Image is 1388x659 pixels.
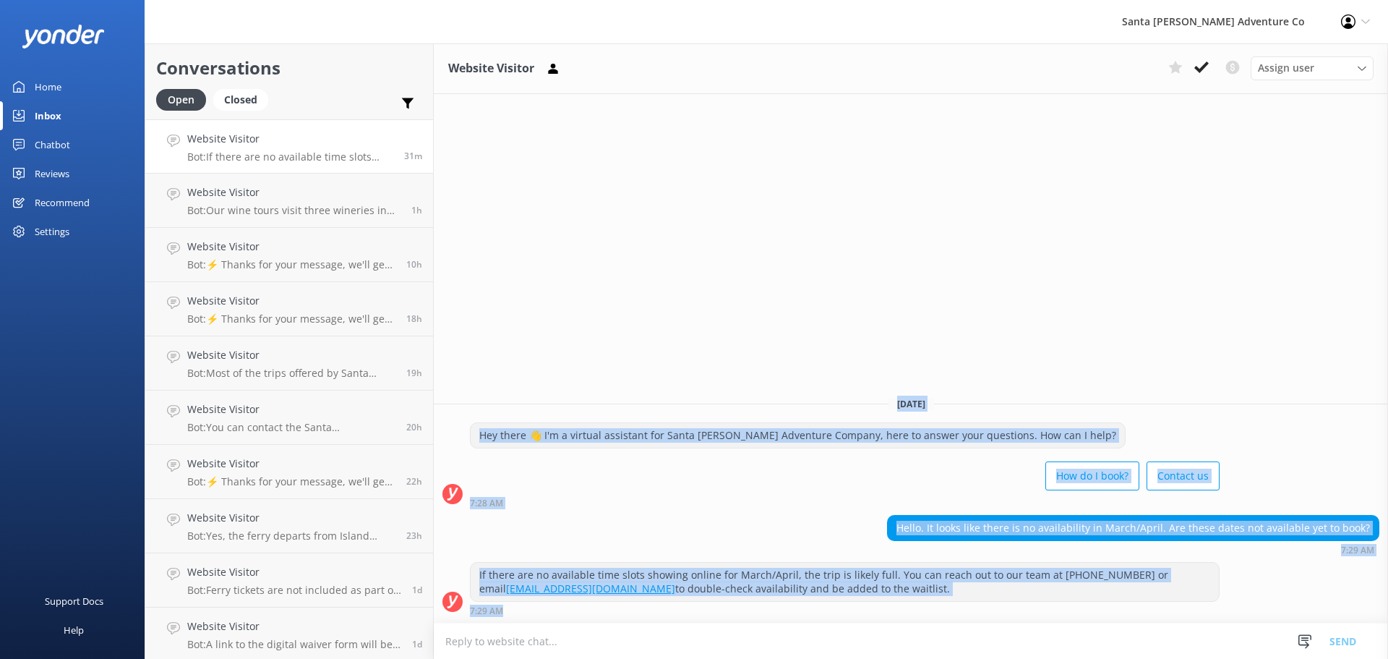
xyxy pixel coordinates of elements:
[406,313,422,325] span: Oct 12 2025 01:35pm (UTC -07:00) America/Tijuana
[406,367,422,379] span: Oct 12 2025 12:04pm (UTC -07:00) America/Tijuana
[35,130,70,159] div: Chatbot
[22,25,105,48] img: yonder-white-logo.png
[187,618,401,634] h4: Website Visitor
[187,293,395,309] h4: Website Visitor
[35,188,90,217] div: Recommend
[156,89,206,111] div: Open
[471,423,1125,448] div: Hey there 👋 I'm a virtual assistant for Santa [PERSON_NAME] Adventure Company, here to answer you...
[404,150,422,162] span: Oct 13 2025 07:29am (UTC -07:00) America/Tijuana
[145,445,433,499] a: Website VisitorBot:⚡ Thanks for your message, we'll get back to you as soon as we can. You're als...
[187,401,395,417] h4: Website Visitor
[145,553,433,608] a: Website VisitorBot:Ferry tickets are not included as part of our tours, but you can add them duri...
[156,54,422,82] h2: Conversations
[35,72,61,101] div: Home
[213,89,268,111] div: Closed
[887,545,1379,555] div: Oct 13 2025 07:29am (UTC -07:00) America/Tijuana
[145,499,433,553] a: Website VisitorBot:Yes, the ferry departs from Island Packers in the [GEOGRAPHIC_DATA]. The addre...
[187,184,400,200] h4: Website Visitor
[187,131,393,147] h4: Website Visitor
[470,607,503,616] strong: 7:29 AM
[35,217,69,246] div: Settings
[448,59,534,78] h3: Website Visitor
[411,204,422,216] span: Oct 13 2025 06:06am (UTC -07:00) America/Tijuana
[213,91,275,107] a: Closed
[1258,60,1314,76] span: Assign user
[187,367,395,380] p: Bot: Most of the trips offered by Santa [PERSON_NAME] Adventure Company are suitable for beginner...
[406,258,422,271] span: Oct 12 2025 09:53pm (UTC -07:00) America/Tijuana
[145,391,433,445] a: Website VisitorBot:You can contact the Santa [PERSON_NAME] Adventure Co. team at [PHONE_NUMBER], ...
[187,421,395,434] p: Bot: You can contact the Santa [PERSON_NAME] Adventure Co. team at [PHONE_NUMBER], or by emailing...
[1147,462,1220,490] button: Contact us
[187,510,395,526] h4: Website Visitor
[1341,546,1374,555] strong: 7:29 AM
[156,91,213,107] a: Open
[470,498,1220,508] div: Oct 13 2025 07:28am (UTC -07:00) America/Tijuana
[187,347,395,363] h4: Website Visitor
[470,499,503,508] strong: 7:28 AM
[45,587,103,616] div: Support Docs
[187,584,401,597] p: Bot: Ferry tickets are not included as part of our tours, but you can add them during checkout wh...
[506,582,675,595] a: [EMAIL_ADDRESS][DOMAIN_NAME]
[187,258,395,271] p: Bot: ⚡ Thanks for your message, we'll get back to you as soon as we can. You're also welcome to k...
[187,204,400,217] p: Bot: Our wine tours visit three wineries in [GEOGRAPHIC_DATA][PERSON_NAME], but we can't guarante...
[64,616,84,645] div: Help
[187,530,395,543] p: Bot: Yes, the ferry departs from Island Packers in the [GEOGRAPHIC_DATA]. The address is [STREET_...
[187,456,395,472] h4: Website Visitor
[35,101,61,130] div: Inbox
[35,159,69,188] div: Reviews
[145,174,433,228] a: Website VisitorBot:Our wine tours visit three wineries in [GEOGRAPHIC_DATA][PERSON_NAME], but we ...
[888,398,934,410] span: [DATE]
[145,336,433,391] a: Website VisitorBot:Most of the trips offered by Santa [PERSON_NAME] Adventure Company are suitabl...
[406,421,422,433] span: Oct 12 2025 11:57am (UTC -07:00) America/Tijuana
[187,475,395,488] p: Bot: ⚡ Thanks for your message, we'll get back to you as soon as we can. You're also welcome to k...
[187,313,395,326] p: Bot: ⚡ Thanks for your message, we'll get back to you as soon as we can. You're also welcome to k...
[412,638,422,650] span: Oct 11 2025 04:54pm (UTC -07:00) America/Tijuana
[187,638,401,651] p: Bot: A link to the digital waiver form will be provided in your confirmation email. Each guest mu...
[1251,56,1374,80] div: Assign User
[187,564,401,580] h4: Website Visitor
[187,150,393,163] p: Bot: If there are no available time slots showing online for March/April, the trip is likely full...
[888,516,1379,540] div: Hello. It looks like there is no availability in March/April. Are these dates not available yet t...
[412,584,422,596] span: Oct 11 2025 09:40pm (UTC -07:00) America/Tijuana
[145,228,433,282] a: Website VisitorBot:⚡ Thanks for your message, we'll get back to you as soon as we can. You're als...
[145,119,433,174] a: Website VisitorBot:If there are no available time slots showing online for March/April, the trip ...
[406,475,422,488] span: Oct 12 2025 09:42am (UTC -07:00) America/Tijuana
[187,239,395,255] h4: Website Visitor
[145,282,433,336] a: Website VisitorBot:⚡ Thanks for your message, we'll get back to you as soon as we can. You're als...
[1045,462,1139,490] button: How do I book?
[406,530,422,542] span: Oct 12 2025 08:16am (UTC -07:00) America/Tijuana
[470,605,1220,616] div: Oct 13 2025 07:29am (UTC -07:00) America/Tijuana
[471,563,1219,601] div: If there are no available time slots showing online for March/April, the trip is likely full. You...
